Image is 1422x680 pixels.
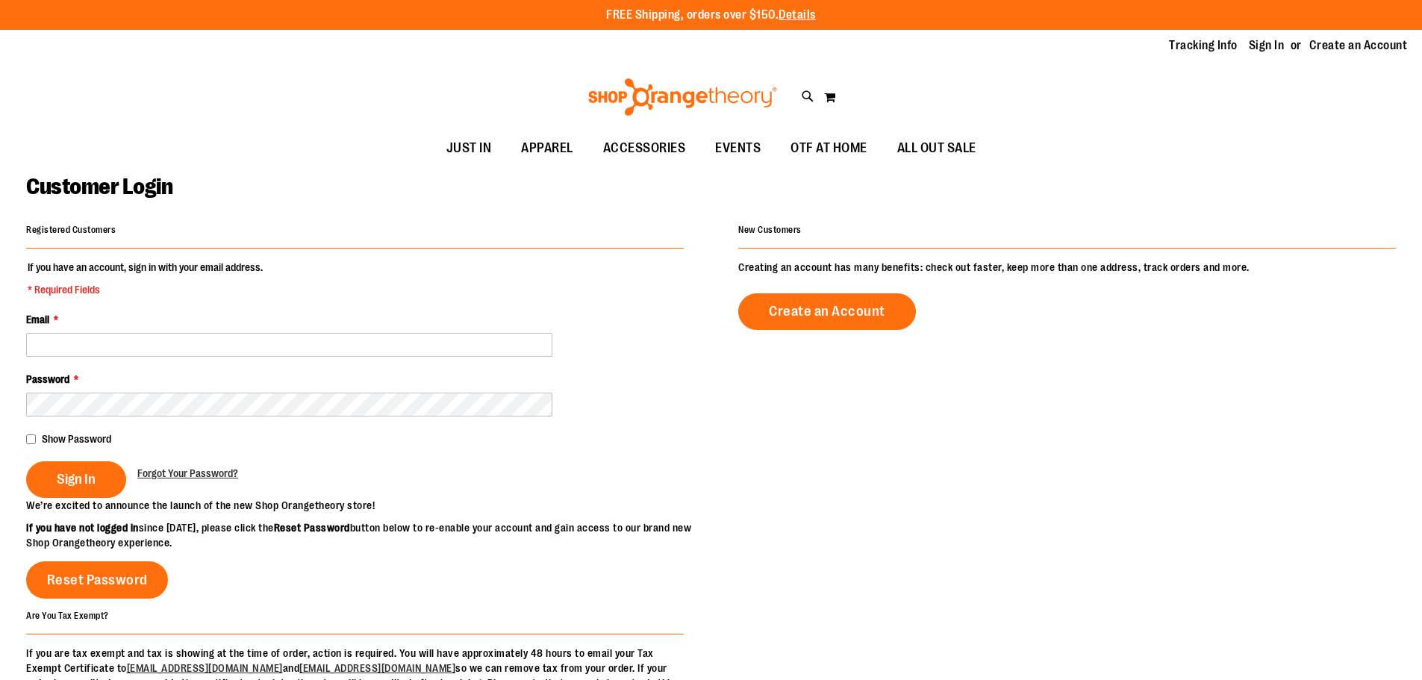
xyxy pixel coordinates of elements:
[1169,37,1238,54] a: Tracking Info
[26,373,69,385] span: Password
[127,662,283,674] a: [EMAIL_ADDRESS][DOMAIN_NAME]
[26,520,711,550] p: since [DATE], please click the button below to re-enable your account and gain access to our bran...
[715,131,761,165] span: EVENTS
[603,131,686,165] span: ACCESSORIES
[137,466,238,481] a: Forgot Your Password?
[446,131,492,165] span: JUST IN
[26,461,126,498] button: Sign In
[738,293,916,330] a: Create an Account
[606,7,816,24] p: FREE Shipping, orders over $150.
[790,131,867,165] span: OTF AT HOME
[26,314,49,325] span: Email
[26,260,264,297] legend: If you have an account, sign in with your email address.
[137,467,238,479] span: Forgot Your Password?
[28,282,263,297] span: * Required Fields
[521,131,573,165] span: APPAREL
[779,8,816,22] a: Details
[738,225,802,235] strong: New Customers
[26,174,172,199] span: Customer Login
[1309,37,1408,54] a: Create an Account
[897,131,976,165] span: ALL OUT SALE
[1249,37,1285,54] a: Sign In
[26,522,139,534] strong: If you have not logged in
[47,572,148,588] span: Reset Password
[26,225,116,235] strong: Registered Customers
[26,561,168,599] a: Reset Password
[586,78,779,116] img: Shop Orangetheory
[26,610,109,620] strong: Are You Tax Exempt?
[299,662,455,674] a: [EMAIL_ADDRESS][DOMAIN_NAME]
[57,471,96,487] span: Sign In
[26,498,711,513] p: We’re excited to announce the launch of the new Shop Orangetheory store!
[769,303,885,319] span: Create an Account
[274,522,350,534] strong: Reset Password
[738,260,1396,275] p: Creating an account has many benefits: check out faster, keep more than one address, track orders...
[42,433,111,445] span: Show Password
